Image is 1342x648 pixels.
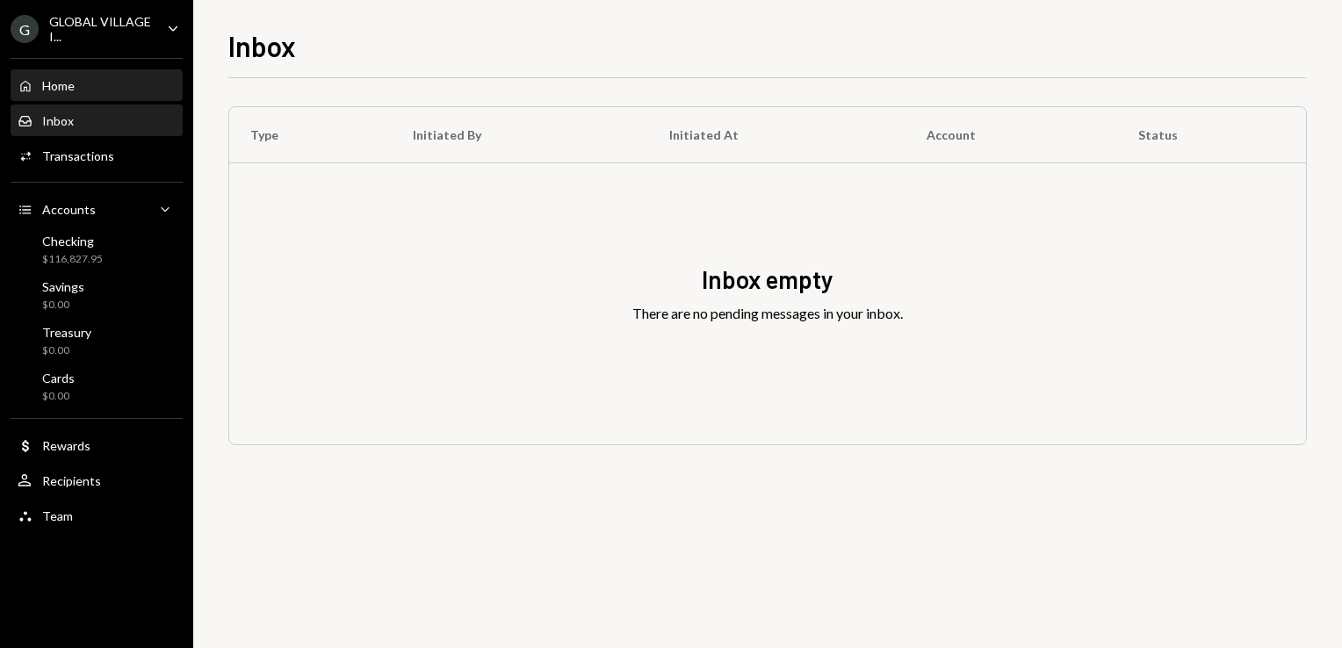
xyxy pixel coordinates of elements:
[42,438,90,453] div: Rewards
[42,279,84,294] div: Savings
[11,104,183,136] a: Inbox
[11,15,39,43] div: G
[11,464,183,496] a: Recipients
[11,140,183,171] a: Transactions
[392,107,647,163] th: Initiated By
[42,343,91,358] div: $0.00
[42,234,103,248] div: Checking
[42,78,75,93] div: Home
[648,107,906,163] th: Initiated At
[228,28,296,63] h1: Inbox
[11,429,183,461] a: Rewards
[42,298,84,313] div: $0.00
[49,14,153,44] div: GLOBAL VILLAGE I...
[42,508,73,523] div: Team
[11,193,183,225] a: Accounts
[42,473,101,488] div: Recipients
[1117,107,1306,163] th: Status
[11,69,183,101] a: Home
[42,252,103,267] div: $116,827.95
[42,202,96,217] div: Accounts
[42,371,75,385] div: Cards
[42,113,74,128] div: Inbox
[229,107,392,163] th: Type
[11,365,183,407] a: Cards$0.00
[11,228,183,270] a: Checking$116,827.95
[11,500,183,531] a: Team
[11,320,183,362] a: Treasury$0.00
[42,389,75,404] div: $0.00
[702,263,833,297] div: Inbox empty
[11,274,183,316] a: Savings$0.00
[42,325,91,340] div: Treasury
[632,303,903,324] div: There are no pending messages in your inbox.
[905,107,1117,163] th: Account
[42,148,114,163] div: Transactions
